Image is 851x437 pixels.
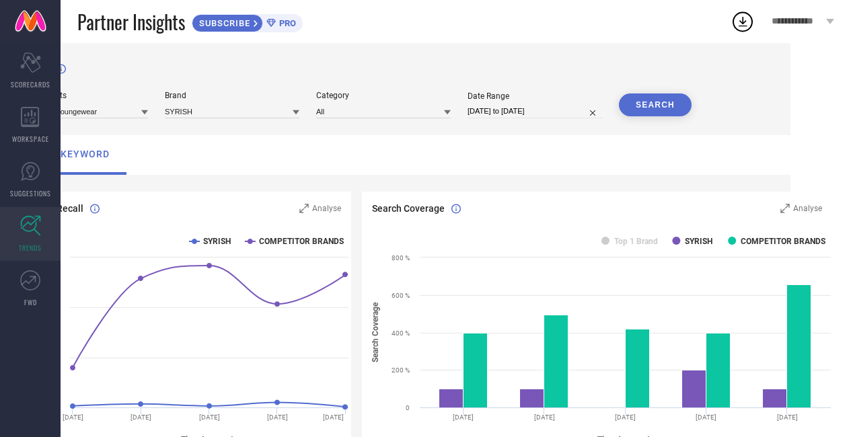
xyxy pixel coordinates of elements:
[77,8,185,36] span: Partner Insights
[686,237,713,246] text: SYRISH
[199,413,220,421] text: [DATE]
[731,9,755,34] div: Open download list
[406,404,410,411] text: 0
[696,413,717,421] text: [DATE]
[276,18,296,28] span: PRO
[793,204,822,213] span: Analyse
[192,18,254,28] span: SUBSCRIBE
[777,413,798,421] text: [DATE]
[11,79,50,89] span: SCORECARDS
[392,366,410,374] text: 200 %
[323,413,344,421] text: [DATE]
[780,204,790,213] svg: Zoom
[615,413,636,421] text: [DATE]
[392,329,410,337] text: 400 %
[259,237,344,246] text: COMPETITOR BRANDS
[372,203,445,214] span: Search Coverage
[19,243,42,253] span: TRENDS
[203,237,231,246] text: SYRISH
[165,91,299,100] div: Brand
[392,254,410,262] text: 800 %
[614,237,658,246] text: Top 1 Brand
[13,91,148,100] div: Business Units
[63,413,83,421] text: [DATE]
[312,204,341,213] span: Analyse
[534,413,555,421] text: [DATE]
[24,297,37,307] span: FWD
[741,237,826,246] text: COMPETITOR BRANDS
[619,93,692,116] button: SEARCH
[299,204,309,213] svg: Zoom
[10,188,51,198] span: SUGGESTIONS
[468,91,602,101] div: Date Range
[453,413,474,421] text: [DATE]
[131,413,151,421] text: [DATE]
[371,302,381,362] tspan: Search Coverage
[316,91,451,100] div: Category
[12,134,49,144] span: WORKSPACE
[61,149,110,159] span: keyword
[192,11,303,32] a: SUBSCRIBEPRO
[468,104,602,118] input: Select date range
[392,292,410,299] text: 600 %
[267,413,288,421] text: [DATE]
